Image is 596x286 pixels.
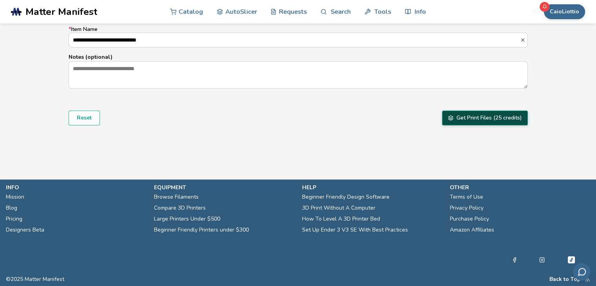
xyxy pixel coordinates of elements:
a: Purchase Policy [450,214,489,224]
button: Reset [69,110,100,125]
p: Notes (optional) [69,53,528,61]
a: Privacy Policy [450,203,484,214]
label: Item Name [69,26,528,47]
a: Compare 3D Printers [154,203,206,214]
button: CaioLiottio [544,4,585,19]
a: Terms of Use [450,192,483,203]
a: Tiktok [567,255,576,264]
a: Beginner Friendly Printers under $300 [154,224,249,235]
div: Palavras-chave [91,46,126,51]
a: Pricing [6,214,22,224]
img: website_grey.svg [13,20,19,27]
p: info [6,183,146,192]
a: Amazon Affiliates [450,224,494,235]
button: Back to Top [549,276,581,282]
img: tab_keywords_by_traffic_grey.svg [83,45,89,52]
a: Blog [6,203,17,214]
a: Large Printers Under $500 [154,214,220,224]
div: Domínio [41,46,60,51]
img: tab_domain_overview_orange.svg [33,45,39,52]
img: logo_orange.svg [13,13,19,19]
a: Facebook [512,255,517,264]
textarea: Notes (optional) [69,62,527,88]
button: Get Print Files (25 credits) [442,110,528,125]
a: How To Level A 3D Printer Bed [302,214,380,224]
a: Instagram [539,255,545,264]
a: Mission [6,192,24,203]
p: equipment [154,183,294,192]
input: *Item Name [69,33,520,47]
a: RSS Feed [585,276,590,282]
a: 3D Print Without A Computer [302,203,375,214]
a: Browse Filaments [154,192,199,203]
div: v 4.0.25 [22,13,38,19]
a: Beginner Friendly Design Software [302,192,389,203]
p: help [302,183,442,192]
a: Designers Beta [6,224,44,235]
a: Set Up Ender 3 V3 SE With Best Practices [302,224,408,235]
span: Matter Manifest [25,6,97,17]
div: Domínio: [DOMAIN_NAME] [20,20,88,27]
button: *Item Name [520,37,527,43]
button: Send feedback via email [573,263,591,281]
span: © 2025 Matter Manifest [6,276,64,282]
p: other [450,183,590,192]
